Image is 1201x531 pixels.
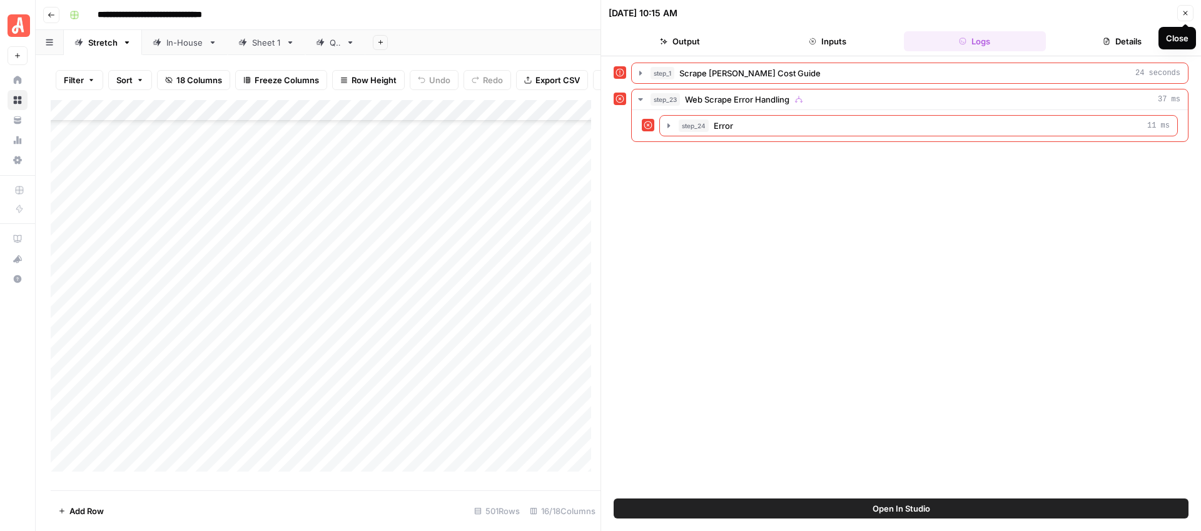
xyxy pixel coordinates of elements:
[1135,68,1180,79] span: 24 seconds
[410,70,459,90] button: Undo
[1166,32,1188,44] div: Close
[469,501,525,521] div: 501 Rows
[108,70,152,90] button: Sort
[8,229,28,249] a: AirOps Academy
[166,36,203,49] div: In-House
[429,74,450,86] span: Undo
[535,74,580,86] span: Export CSV
[352,74,397,86] span: Row Height
[69,505,104,517] span: Add Row
[756,31,899,51] button: Inputs
[873,502,930,515] span: Open In Studio
[157,70,230,90] button: 18 Columns
[632,110,1188,141] div: 37 ms
[8,269,28,289] button: Help + Support
[235,70,327,90] button: Freeze Columns
[651,93,680,106] span: step_23
[609,31,751,51] button: Output
[56,70,103,90] button: Filter
[8,10,28,41] button: Workspace: Angi
[685,93,789,106] span: Web Scrape Error Handling
[8,130,28,150] a: Usage
[142,30,228,55] a: In-House
[228,30,305,55] a: Sheet 1
[516,70,588,90] button: Export CSV
[609,7,677,19] div: [DATE] 10:15 AM
[632,63,1188,83] button: 24 seconds
[525,501,600,521] div: 16/18 Columns
[614,498,1188,518] button: Open In Studio
[8,70,28,90] a: Home
[679,119,709,132] span: step_24
[8,90,28,110] a: Browse
[255,74,319,86] span: Freeze Columns
[8,14,30,37] img: Angi Logo
[1147,120,1170,131] span: 11 ms
[330,36,341,49] div: QA
[651,67,674,79] span: step_1
[64,74,84,86] span: Filter
[714,119,733,132] span: Error
[332,70,405,90] button: Row Height
[305,30,365,55] a: QA
[1158,94,1180,105] span: 37 ms
[116,74,133,86] span: Sort
[252,36,281,49] div: Sheet 1
[660,116,1177,136] button: 11 ms
[88,36,118,49] div: Stretch
[8,150,28,170] a: Settings
[51,501,111,521] button: Add Row
[176,74,222,86] span: 18 Columns
[483,74,503,86] span: Redo
[464,70,511,90] button: Redo
[904,31,1046,51] button: Logs
[1051,31,1193,51] button: Details
[679,67,821,79] span: Scrape [PERSON_NAME] Cost Guide
[8,250,27,268] div: What's new?
[8,249,28,269] button: What's new?
[632,89,1188,109] button: 37 ms
[64,30,142,55] a: Stretch
[8,110,28,130] a: Your Data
